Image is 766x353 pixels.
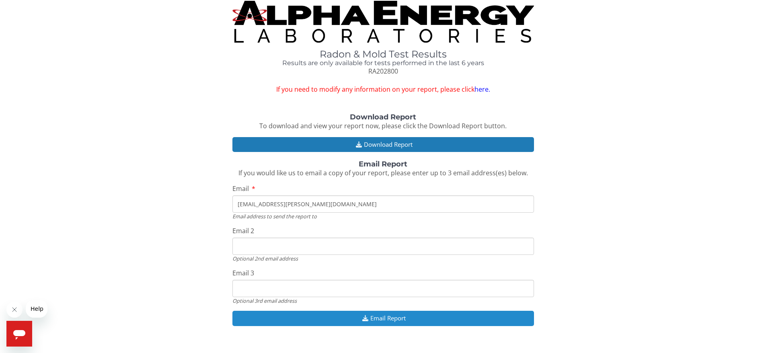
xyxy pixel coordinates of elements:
[6,302,23,318] iframe: Close message
[232,269,254,277] span: Email 3
[232,49,534,60] h1: Radon & Mold Test Results
[26,300,47,318] iframe: Message from company
[232,213,534,220] div: Email address to send the report to
[350,113,416,121] strong: Download Report
[232,1,534,43] img: TightCrop.jpg
[232,184,249,193] span: Email
[368,67,398,76] span: RA202800
[232,85,534,94] span: If you need to modify any information on your report, please click
[232,311,534,326] button: Email Report
[232,60,534,67] h4: Results are only available for tests performed in the last 6 years
[474,85,490,94] a: here.
[232,226,254,235] span: Email 2
[232,137,534,152] button: Download Report
[6,321,32,347] iframe: Button to launch messaging window
[232,255,534,262] div: Optional 2nd email address
[359,160,407,168] strong: Email Report
[238,168,528,177] span: If you would like us to email a copy of your report, please enter up to 3 email address(es) below.
[232,297,534,304] div: Optional 3rd email address
[259,121,507,130] span: To download and view your report now, please click the Download Report button.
